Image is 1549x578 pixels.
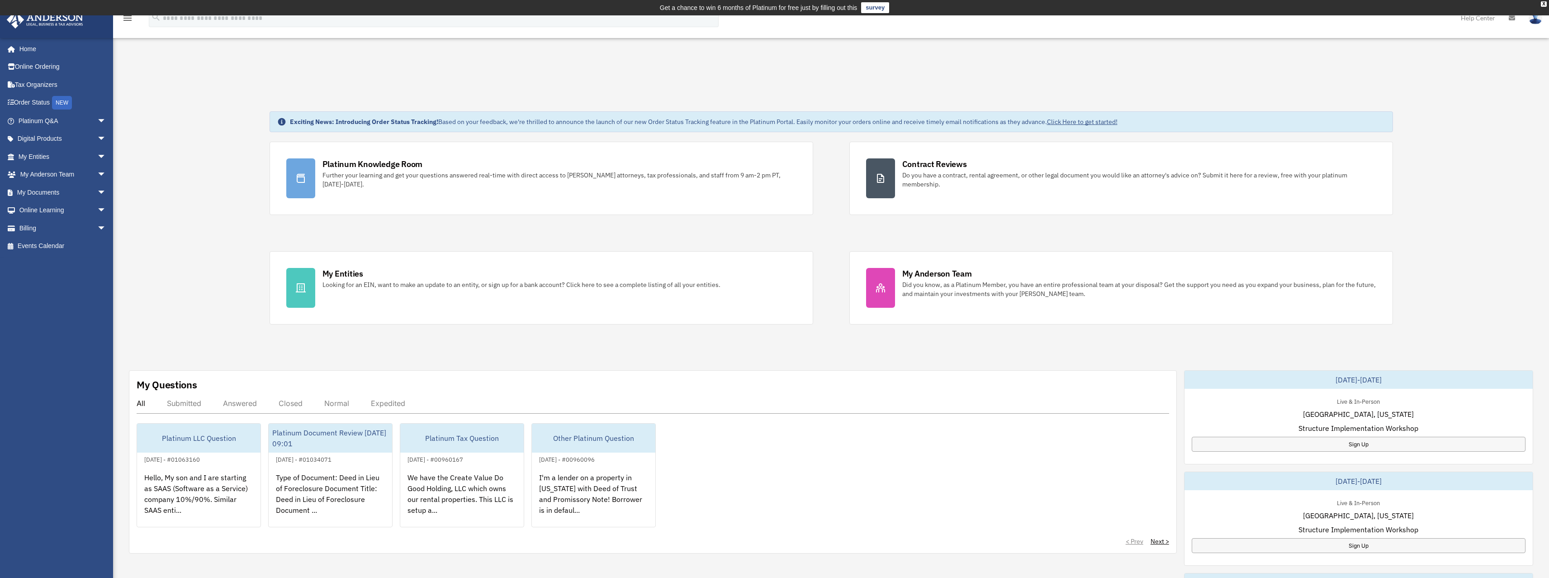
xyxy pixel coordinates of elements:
[861,2,889,13] a: survey
[1184,371,1533,389] div: [DATE]-[DATE]
[97,130,115,148] span: arrow_drop_down
[97,148,115,166] span: arrow_drop_down
[137,424,261,453] div: Platinum LLC Question
[6,183,120,201] a: My Documentsarrow_drop_down
[532,424,655,453] div: Other Platinum Question
[97,112,115,130] span: arrow_drop_down
[270,142,813,215] a: Platinum Knowledge Room Further your learning and get your questions answered real-time with dire...
[6,40,115,58] a: Home
[1303,409,1414,420] span: [GEOGRAPHIC_DATA], [US_STATE]
[269,465,392,535] div: Type of Document: Deed in Lieu of Foreclosure Document Title: Deed in Lieu of Foreclosure Documen...
[849,142,1393,215] a: Contract Reviews Do you have a contract, rental agreement, or other legal document you would like...
[137,378,197,392] div: My Questions
[322,280,720,289] div: Looking for an EIN, want to make an update to an entity, or sign up for a bank account? Click her...
[6,76,120,94] a: Tax Organizers
[322,171,796,189] div: Further your learning and get your questions answered real-time with direct access to [PERSON_NAM...
[1192,437,1525,452] a: Sign Up
[6,201,120,220] a: Online Learningarrow_drop_down
[290,118,438,126] strong: Exciting News: Introducing Order Status Tracking!
[122,16,133,24] a: menu
[324,399,349,408] div: Normal
[1192,538,1525,553] a: Sign Up
[137,465,261,535] div: Hello, My son and I are starting as SAAS (Software as a Service) company 10%/90%. Similar SAAS en...
[97,183,115,202] span: arrow_drop_down
[400,465,524,535] div: We have the Create Value Do Good Holding, LLC which owns our rental properties. This LLC is setup...
[371,399,405,408] div: Expedited
[1529,11,1542,24] img: User Pic
[97,201,115,220] span: arrow_drop_down
[902,280,1376,298] div: Did you know, as a Platinum Member, you have an entire professional team at your disposal? Get th...
[532,454,602,463] div: [DATE] - #00960096
[1330,497,1387,507] div: Live & In-Person
[1330,396,1387,406] div: Live & In-Person
[290,117,1118,126] div: Based on your feedback, we're thrilled to announce the launch of our new Order Status Tracking fe...
[902,158,967,170] div: Contract Reviews
[322,158,423,170] div: Platinum Knowledge Room
[4,11,86,29] img: Anderson Advisors Platinum Portal
[6,148,120,166] a: My Entitiesarrow_drop_down
[660,2,857,13] div: Get a chance to win 6 months of Platinum for free just by filling out this
[270,251,813,325] a: My Entities Looking for an EIN, want to make an update to an entity, or sign up for a bank accoun...
[1298,524,1418,535] span: Structure Implementation Workshop
[1047,118,1118,126] a: Click Here to get started!
[400,454,470,463] div: [DATE] - #00960167
[137,423,261,527] a: Platinum LLC Question[DATE] - #01063160Hello, My son and I are starting as SAAS (Software as a Se...
[122,13,133,24] i: menu
[1184,472,1533,490] div: [DATE]-[DATE]
[531,423,656,527] a: Other Platinum Question[DATE] - #00960096I'm a lender on a property in [US_STATE] with Deed of Tr...
[268,423,393,527] a: Platinum Document Review [DATE] 09:01[DATE] - #01034071Type of Document: Deed in Lieu of Foreclos...
[269,424,392,453] div: Platinum Document Review [DATE] 09:01
[1151,537,1169,546] a: Next >
[137,454,207,463] div: [DATE] - #01063160
[97,166,115,184] span: arrow_drop_down
[400,424,524,453] div: Platinum Tax Question
[400,423,524,527] a: Platinum Tax Question[DATE] - #00960167We have the Create Value Do Good Holding, LLC which owns o...
[269,454,339,463] div: [DATE] - #01034071
[6,219,120,237] a: Billingarrow_drop_down
[6,166,120,184] a: My Anderson Teamarrow_drop_down
[1541,1,1547,7] div: close
[902,268,972,279] div: My Anderson Team
[151,12,161,22] i: search
[97,219,115,238] span: arrow_drop_down
[279,399,303,408] div: Closed
[223,399,257,408] div: Answered
[1298,423,1418,434] span: Structure Implementation Workshop
[6,58,120,76] a: Online Ordering
[167,399,201,408] div: Submitted
[6,94,120,112] a: Order StatusNEW
[137,399,145,408] div: All
[6,130,120,148] a: Digital Productsarrow_drop_down
[849,251,1393,325] a: My Anderson Team Did you know, as a Platinum Member, you have an entire professional team at your...
[322,268,363,279] div: My Entities
[52,96,72,110] div: NEW
[6,237,120,255] a: Events Calendar
[1303,510,1414,521] span: [GEOGRAPHIC_DATA], [US_STATE]
[6,112,120,130] a: Platinum Q&Aarrow_drop_down
[532,465,655,535] div: I'm a lender on a property in [US_STATE] with Deed of Trust and Promissory Note! Borrower is in d...
[902,171,1376,189] div: Do you have a contract, rental agreement, or other legal document you would like an attorney's ad...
